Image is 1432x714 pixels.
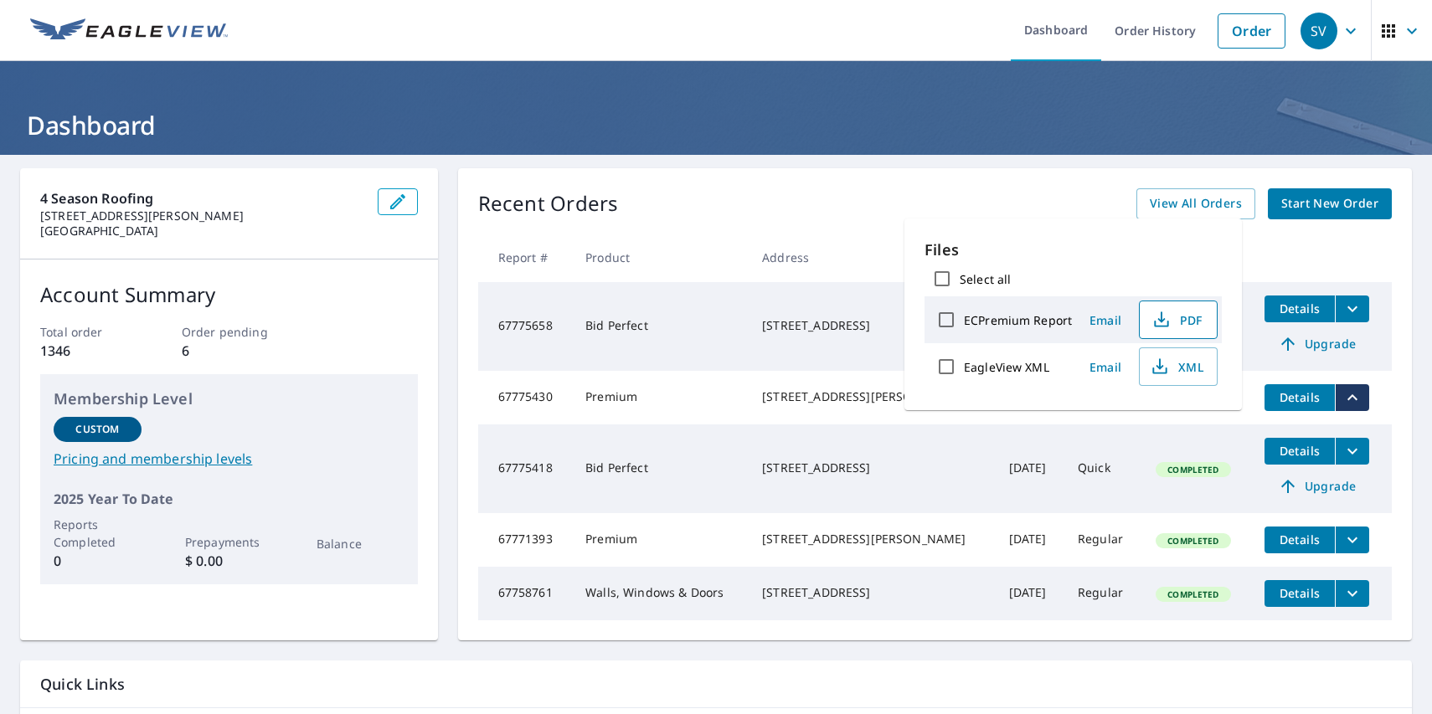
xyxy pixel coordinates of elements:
[40,223,364,239] p: [GEOGRAPHIC_DATA]
[1265,295,1335,322] button: detailsBtn-67775658
[54,388,404,410] p: Membership Level
[317,535,404,552] p: Balance
[1275,585,1325,601] span: Details
[1136,188,1255,219] a: View All Orders
[1335,580,1369,607] button: filesDropdownBtn-67758761
[964,359,1049,375] label: EagleView XML
[478,567,573,620] td: 67758761
[1265,580,1335,607] button: detailsBtn-67758761
[1150,193,1242,214] span: View All Orders
[478,513,573,567] td: 67771393
[478,282,573,371] td: 67775658
[1079,354,1132,380] button: Email
[1265,438,1335,465] button: detailsBtn-67775418
[1265,527,1335,553] button: detailsBtn-67771393
[75,422,119,437] p: Custom
[1064,513,1142,567] td: Regular
[1275,443,1325,459] span: Details
[1157,535,1229,547] span: Completed
[1085,359,1126,375] span: Email
[1301,13,1337,49] div: SV
[996,567,1064,620] td: [DATE]
[1265,384,1335,411] button: detailsBtn-67775430
[1150,310,1203,330] span: PDF
[478,424,573,513] td: 67775418
[185,551,273,571] p: $ 0.00
[54,551,142,571] p: 0
[762,584,982,601] div: [STREET_ADDRESS]
[762,388,982,405] div: [STREET_ADDRESS][PERSON_NAME]
[20,108,1412,142] h1: Dashboard
[1335,438,1369,465] button: filesDropdownBtn-67775418
[182,341,276,361] p: 6
[1218,13,1285,49] a: Order
[996,513,1064,567] td: [DATE]
[1085,312,1126,328] span: Email
[478,371,573,424] td: 67775430
[478,188,619,219] p: Recent Orders
[1064,567,1142,620] td: Regular
[1265,473,1369,500] a: Upgrade
[1157,588,1229,600] span: Completed
[1275,476,1359,496] span: Upgrade
[762,531,982,547] div: [STREET_ADDRESS][PERSON_NAME]
[1335,527,1369,553] button: filesDropdownBtn-67771393
[572,371,749,424] td: Premium
[762,317,982,334] div: [STREET_ADDRESS]
[996,424,1064,513] td: [DATE]
[1079,307,1132,333] button: Email
[572,282,749,371] td: Bid Perfect
[572,424,749,513] td: Bid Perfect
[1268,188,1392,219] a: Start New Order
[40,188,364,208] p: 4 Season Roofing
[572,567,749,620] td: Walls, Windows & Doors
[1157,464,1229,475] span: Completed
[1265,331,1369,357] a: Upgrade
[572,233,749,282] th: Product
[54,516,142,551] p: Reports Completed
[1150,357,1203,377] span: XML
[40,280,418,310] p: Account Summary
[960,271,1011,287] label: Select all
[182,323,276,341] p: Order pending
[1275,532,1325,547] span: Details
[1139,347,1218,386] button: XML
[1335,384,1369,411] button: filesDropdownBtn-67775430
[478,233,573,282] th: Report #
[185,533,273,551] p: Prepayments
[1281,193,1378,214] span: Start New Order
[54,449,404,469] a: Pricing and membership levels
[749,233,996,282] th: Address
[1275,389,1325,405] span: Details
[762,460,982,476] div: [STREET_ADDRESS]
[572,513,749,567] td: Premium
[30,18,228,44] img: EV Logo
[964,312,1072,328] label: ECPremium Report
[1064,424,1142,513] td: Quick
[40,341,135,361] p: 1346
[1275,300,1325,316] span: Details
[54,489,404,509] p: 2025 Year To Date
[40,674,1392,695] p: Quick Links
[1335,295,1369,322] button: filesDropdownBtn-67775658
[40,323,135,341] p: Total order
[1139,300,1218,339] button: PDF
[40,208,364,223] p: [STREET_ADDRESS][PERSON_NAME]
[925,239,1222,261] p: Files
[1275,334,1359,354] span: Upgrade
